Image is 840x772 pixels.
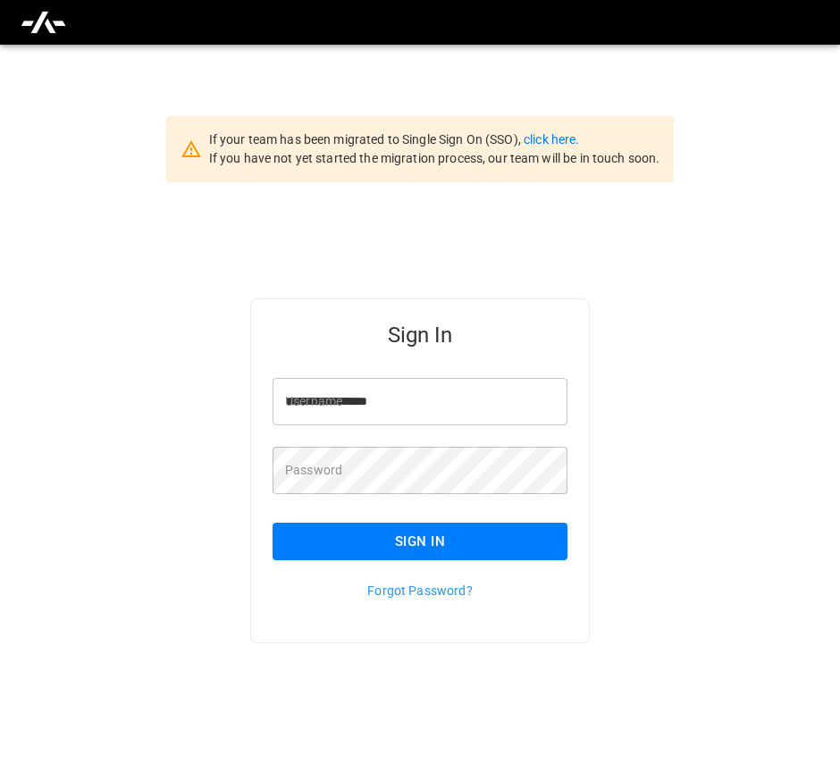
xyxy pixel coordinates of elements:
[20,5,67,39] img: ampcontrol.io logo
[273,321,567,349] h5: Sign In
[273,582,567,600] p: Forgot Password?
[209,132,524,147] span: If your team has been migrated to Single Sign On (SSO),
[209,151,660,165] span: If you have not yet started the migration process, our team will be in touch soon.
[273,523,567,560] button: Sign In
[524,132,579,147] a: click here.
